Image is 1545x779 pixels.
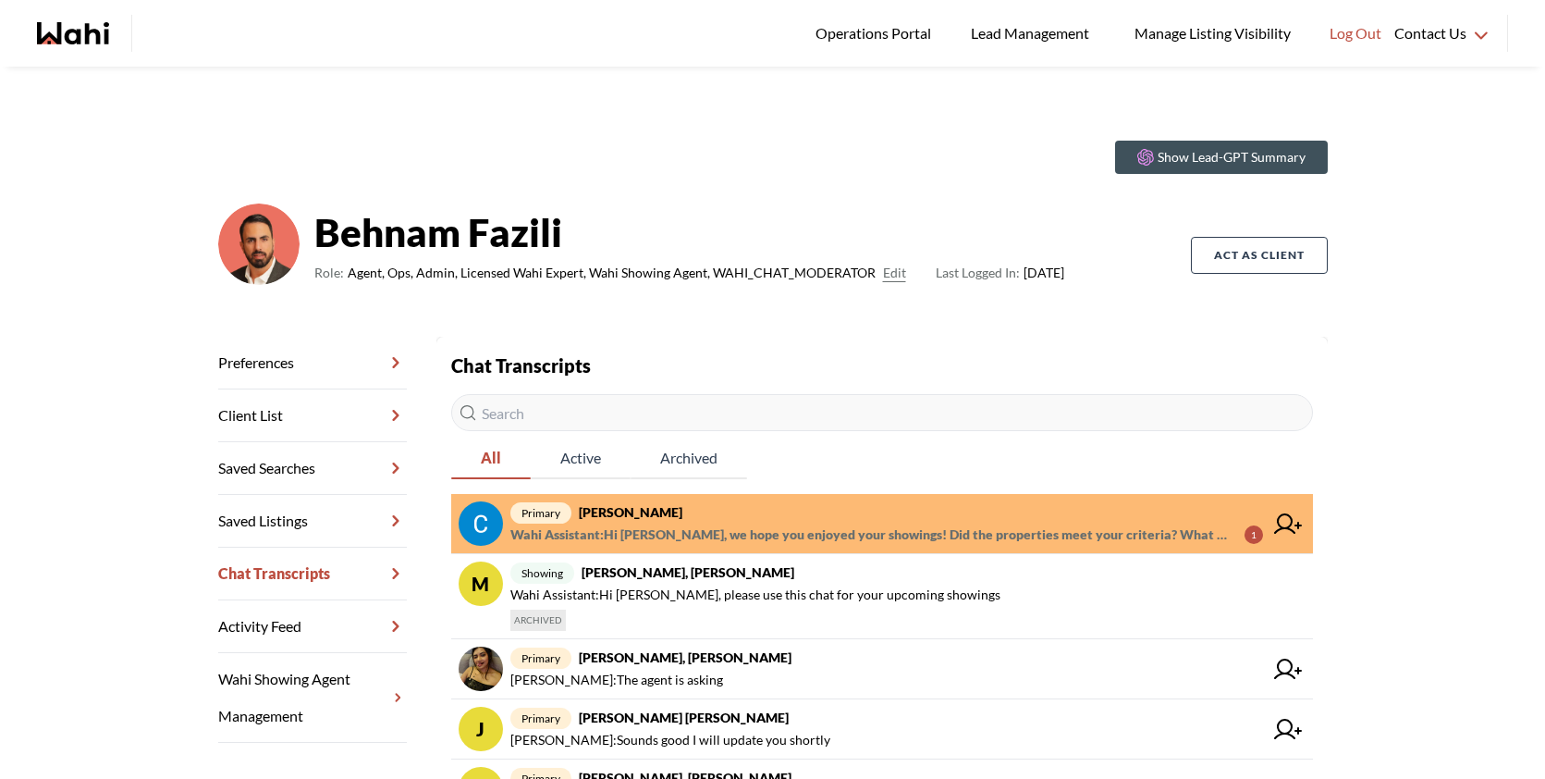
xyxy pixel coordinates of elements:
[451,554,1313,639] a: Mshowing[PERSON_NAME], [PERSON_NAME]Wahi Assistant:Hi [PERSON_NAME], please use this chat for you...
[1330,21,1381,45] span: Log Out
[883,262,906,284] button: Edit
[451,439,531,477] span: All
[314,262,344,284] span: Role:
[314,204,1064,260] strong: Behnam Fazili
[579,504,682,520] strong: [PERSON_NAME]
[531,439,631,479] button: Active
[218,442,407,495] a: Saved Searches
[1158,148,1306,167] p: Show Lead-GPT Summary
[218,337,407,389] a: Preferences
[510,502,571,524] span: primary
[218,204,300,285] img: cf9ae410c976398e.png
[37,22,109,44] a: Wahi homepage
[218,600,407,653] a: Activity Feed
[510,610,566,631] span: ARCHIVED
[936,262,1064,284] span: [DATE]
[459,562,503,606] div: M
[459,647,503,691] img: chat avatar
[1129,21,1296,45] span: Manage Listing Visibility
[815,21,938,45] span: Operations Portal
[510,584,1000,606] span: Wahi Assistant : Hi [PERSON_NAME], please use this chat for your upcoming showings
[459,707,503,751] div: J
[218,495,407,548] a: Saved Listings
[1245,526,1263,544] div: 1
[451,354,591,377] strong: Chat Transcripts
[218,653,407,743] a: Wahi Showing Agent Management
[218,389,407,442] a: Client List
[631,439,747,477] span: Archived
[451,494,1313,554] a: primary[PERSON_NAME]Wahi Assistant:Hi [PERSON_NAME], we hope you enjoyed your showings! Did the p...
[510,729,830,751] span: [PERSON_NAME] : Sounds good I will update you shortly
[582,564,794,580] strong: [PERSON_NAME], [PERSON_NAME]
[218,548,407,600] a: Chat Transcripts
[971,21,1096,45] span: Lead Management
[451,439,531,479] button: All
[451,699,1313,760] a: Jprimary[PERSON_NAME] [PERSON_NAME][PERSON_NAME]:Sounds good I will update you shortly
[510,563,574,584] span: showing
[451,394,1313,431] input: Search
[459,501,503,546] img: chat avatar
[510,524,1230,546] span: Wahi Assistant : Hi [PERSON_NAME], we hope you enjoyed your showings! Did the properties meet you...
[936,265,1020,280] span: Last Logged In:
[510,708,571,729] span: primary
[579,710,789,725] strong: [PERSON_NAME] [PERSON_NAME]
[510,669,723,691] span: [PERSON_NAME] : The agent is asking
[348,262,876,284] span: Agent, Ops, Admin, Licensed Wahi Expert, Wahi Showing Agent, WAHI_CHAT_MODERATOR
[451,639,1313,699] a: primary[PERSON_NAME], [PERSON_NAME][PERSON_NAME]:The agent is asking
[510,648,571,669] span: primary
[1115,141,1328,174] button: Show Lead-GPT Summary
[631,439,747,479] button: Archived
[579,649,791,665] strong: [PERSON_NAME], [PERSON_NAME]
[531,439,631,477] span: Active
[1191,237,1328,274] button: Act as Client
